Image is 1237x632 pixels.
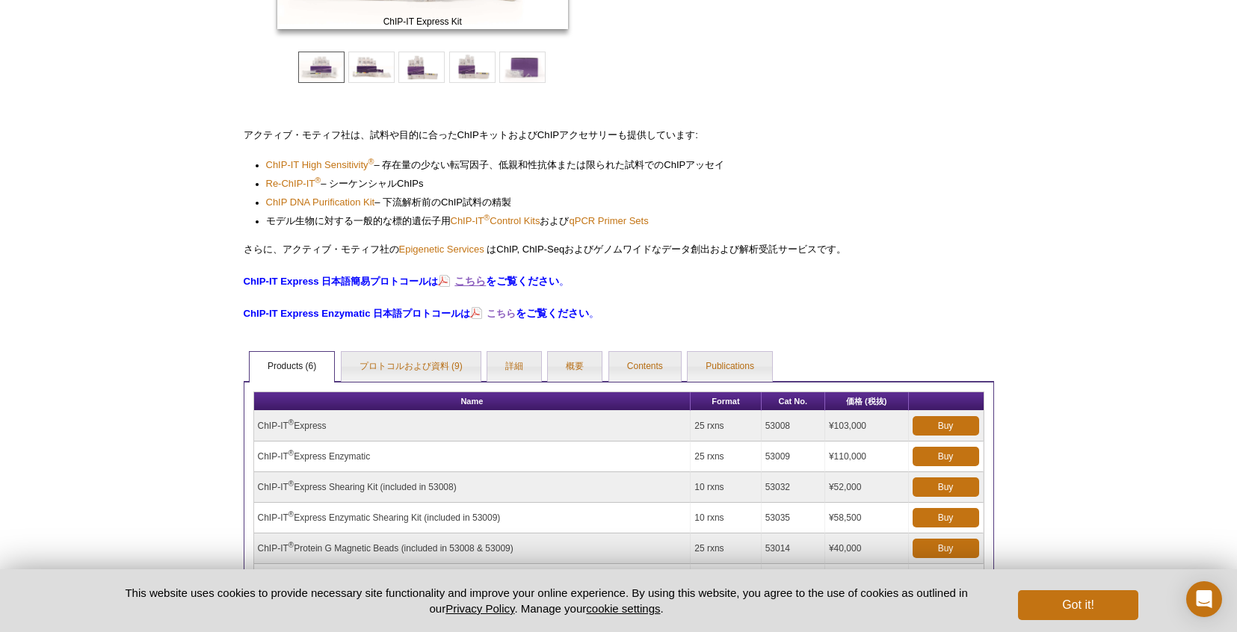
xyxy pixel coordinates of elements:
strong: こちら [454,275,486,287]
th: Name [254,392,691,411]
sup: ® [289,418,294,427]
strong: こちら [487,308,516,319]
a: Buy [913,477,979,497]
span: ChIP [457,129,479,140]
td: 25 tubes [691,564,761,595]
td: ¥58,500 [825,503,909,533]
sup: ® [315,176,321,185]
span: ChIPs [397,178,423,189]
span: ChIP [664,159,685,170]
a: ChIP DNA Purification Kit [266,195,375,210]
span: モデル生物に対する一般的な標的遺伝子用 [266,215,451,226]
span: をご覧ください [516,307,589,319]
sup: ® [484,213,490,222]
td: ¥18,000 [825,564,909,595]
td: 53014 [762,533,825,564]
sup: ® [289,449,294,457]
span: ChIP-IT Control Kits [451,215,540,226]
span: Re-ChIP-IT [266,178,321,189]
th: Cat No. [762,392,825,411]
td: ChIP-IT Express Enzymatic Shearing Kit (included in 53009) [254,503,691,533]
span: 。 [589,307,599,319]
a: Epigenetic Services [399,244,484,255]
span: ChIP-IT High Sensitivity [266,159,368,170]
td: 25 rxns [691,533,761,564]
a: qPCR Primer Sets [569,214,648,229]
a: Privacy Policy [445,602,514,615]
span: ChIP, ChIP-Seq [496,244,564,255]
td: ¥110,000 [825,442,909,472]
td: 53035 [762,503,825,533]
span: および [540,215,569,226]
td: 10 rxns [691,503,761,533]
td: ¥52,000 [825,472,909,503]
a: ChIP-IT High Sensitivity [266,158,368,173]
strong: ChIP-IT Express Enzymatic 日本語プロトコールは [244,308,471,319]
td: 53036 [762,564,825,595]
td: ChIP-IT Express Enzymatic [254,442,691,472]
sup: ® [289,541,294,549]
span: アクティブ・モティフ社は、試料や目的に合った キットおよび アクセサリーも提供しています: [244,129,698,140]
a: 詳細 [487,352,541,382]
span: – 下流解析前の 試料の精製 [374,196,511,208]
a: ® [368,158,374,173]
th: 価格 (税抜) [825,392,909,411]
sup: ® [368,157,374,166]
a: ChIP-IT®Control Kits [451,214,540,229]
a: プロトコルおよび資料 (9) [342,352,481,382]
strong: ChIP-IT Express 日本語簡易プロトコールは [244,276,439,287]
td: ¥40,000 [825,533,909,564]
td: 53009 [762,442,825,472]
span: ChIP DNA Purification Kit [266,196,375,208]
a: Buy [913,447,979,466]
td: 25 rxns [691,411,761,442]
span: – シーケンシャル [321,178,423,189]
span: qPCR Primer Sets [569,215,648,226]
span: ChIP [441,196,463,208]
td: 10 rxns [691,472,761,503]
span: 。 [559,275,570,287]
td: Siliconized Tubes, 1.7 ml [254,564,691,595]
span: およびゲノムワイドなデータ創出および解析受託サービスです。 [564,244,846,255]
a: Re-ChIP-IT® [266,176,321,191]
div: Open Intercom Messenger [1186,581,1222,617]
sup: ® [289,480,294,488]
button: Got it! [1018,590,1138,620]
th: Format [691,392,761,411]
p: This website uses cookies to provide necessary site functionality and improve your online experie... [99,585,994,616]
span: ChIP-IT Express Kit [279,14,566,29]
td: 25 rxns [691,442,761,472]
td: ¥103,000 [825,411,909,442]
a: Products (6) [250,352,334,382]
a: Contents [609,352,681,382]
span: は [487,244,496,255]
td: ChIP-IT Express [254,411,691,442]
span: さらに、アクティブ・モティフ社の [244,244,399,255]
span: ChIP [537,129,559,140]
span: をご覧ください [486,275,559,287]
td: 53008 [762,411,825,442]
a: こちら [470,306,516,320]
a: 概要 [548,352,602,382]
span: – 存在量の少ない転写因子、低親和性抗体または限られた試料での アッセイ [368,159,725,170]
button: cookie settings [586,602,660,615]
a: Publications [688,352,772,382]
td: ChIP-IT Protein G Magnetic Beads (included in 53008 & 53009) [254,533,691,564]
a: Buy [913,508,979,527]
a: Buy [913,416,979,436]
sup: ® [289,510,294,518]
a: Buy [913,539,979,558]
td: 53032 [762,472,825,503]
td: ChIP-IT Express Shearing Kit (included in 53008) [254,472,691,503]
a: こちら [438,273,486,288]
